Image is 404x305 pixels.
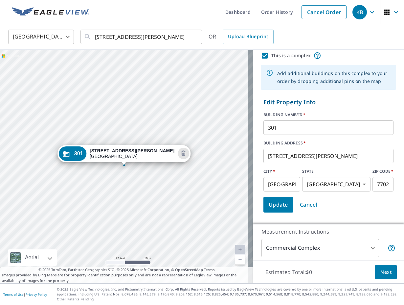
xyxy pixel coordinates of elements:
[8,249,57,266] div: Aerial
[375,265,397,280] button: Next
[57,145,191,165] div: Dropped pin, building 301, Commercial property, 201 Vanderpool Ln Houston, TX 77024
[261,228,395,236] p: Measurement Instructions
[302,5,347,19] a: Cancel Order
[388,244,395,252] span: Each building may require a separate measurement report; if so, your account will be billed per r...
[302,168,370,174] label: STATE
[372,168,393,174] label: ZIP CODE
[302,177,370,191] div: [GEOGRAPHIC_DATA]
[209,30,274,44] div: OR
[277,67,391,88] div: Add additional buildings on this complex to your order by dropping additional pins on the map.
[263,168,300,174] label: CITY
[352,5,367,19] div: KB
[235,245,245,255] a: Current Level 20, Zoom In Disabled
[90,148,174,159] div: [GEOGRAPHIC_DATA]
[228,33,268,41] span: Upload Blueprint
[178,148,189,159] button: Delete building 301
[307,181,360,188] em: [GEOGRAPHIC_DATA]
[263,112,393,118] label: BUILDING NAME/ID
[8,28,74,46] div: [GEOGRAPHIC_DATA]
[300,200,317,209] span: Cancel
[204,267,215,272] a: Terms
[235,255,245,265] a: Current Level 20, Zoom Out
[263,98,393,107] p: Edit Property Info
[57,287,401,302] p: © 2025 Eagle View Technologies, Inc. and Pictometry International Corp. All Rights Reserved. Repo...
[260,265,317,279] p: Estimated Total: $0
[26,292,47,297] a: Privacy Policy
[269,200,288,209] span: Update
[175,267,203,272] a: OpenStreetMap
[12,7,89,17] img: EV Logo
[380,268,392,276] span: Next
[90,148,174,153] strong: [STREET_ADDRESS][PERSON_NAME]
[295,197,323,213] button: Cancel
[271,52,311,59] label: This is a complex
[223,30,273,44] a: Upload Blueprint
[23,249,41,266] div: Aerial
[38,267,215,273] span: © 2025 TomTom, Earthstar Geographics SIO, © 2025 Microsoft Corporation, ©
[3,292,47,296] p: |
[263,197,293,213] button: Update
[261,239,379,257] div: Commercial Complex
[3,292,24,297] a: Terms of Use
[263,140,393,146] label: BUILDING ADDRESS
[74,151,83,156] span: 301
[95,28,189,46] input: Search by address or latitude-longitude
